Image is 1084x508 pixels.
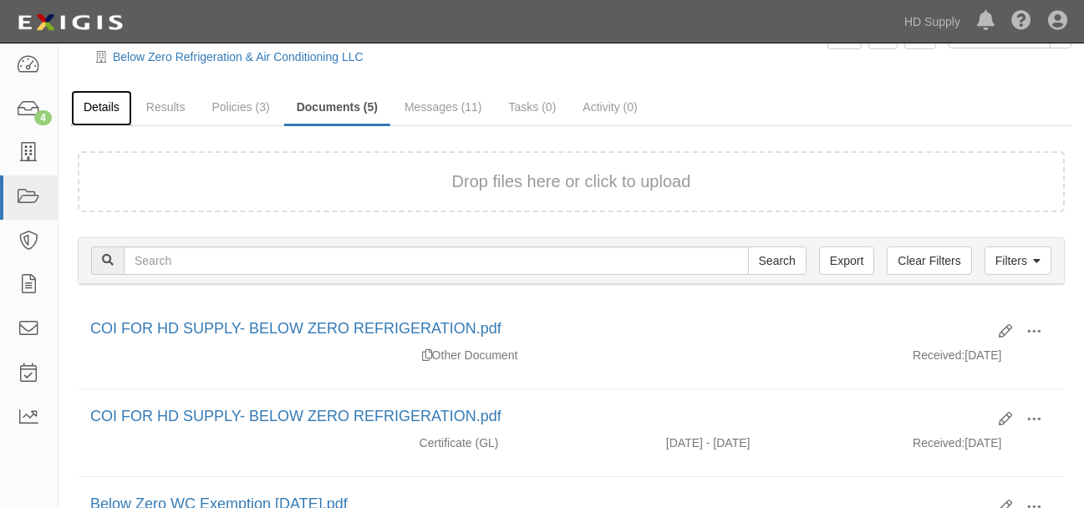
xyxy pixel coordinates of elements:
[407,347,654,363] div: Other Document
[34,110,52,125] div: 4
[900,434,1065,460] div: [DATE]
[90,406,986,428] div: COI FOR HD SUPPLY- BELOW ZERO REFRIGERATION.pdf
[913,347,964,363] p: Received:
[284,90,390,126] a: Documents (5)
[282,26,303,43] i: 1 scheduled workflow
[985,246,1051,275] a: Filters
[900,347,1065,372] div: [DATE]
[71,90,132,126] a: Details
[819,246,874,275] a: Export
[896,5,969,38] a: HD Supply
[113,50,364,63] a: Below Zero Refrigeration & Air Conditioning LLC
[570,90,649,124] a: Activity (0)
[90,408,501,424] a: COI FOR HD SUPPLY- BELOW ZERO REFRIGERATION.pdf
[748,246,807,275] input: Search
[90,320,501,337] a: COI FOR HD SUPPLY- BELOW ZERO REFRIGERATION.pdf
[1011,12,1031,32] i: Help Center - Complianz
[887,246,971,275] a: Clear Filters
[913,434,964,451] p: Received:
[13,8,128,38] img: logo-5460c22ac91f19d4615b14bd174203de0afe785f0fc80cf4dbbc73dc1793850b.png
[654,434,900,451] div: Effective 09/19/2024 - Expiration 09/19/2025
[496,90,569,124] a: Tasks (0)
[407,434,654,451] div: General Liability
[452,170,691,194] button: Drop files here or click to upload
[199,90,282,124] a: Policies (3)
[654,347,900,348] div: Effective - Expiration
[124,246,749,275] input: Search
[134,90,198,124] a: Results
[90,318,986,340] div: COI FOR HD SUPPLY- BELOW ZERO REFRIGERATION.pdf
[422,347,432,363] div: Duplicate
[392,90,495,124] a: Messages (11)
